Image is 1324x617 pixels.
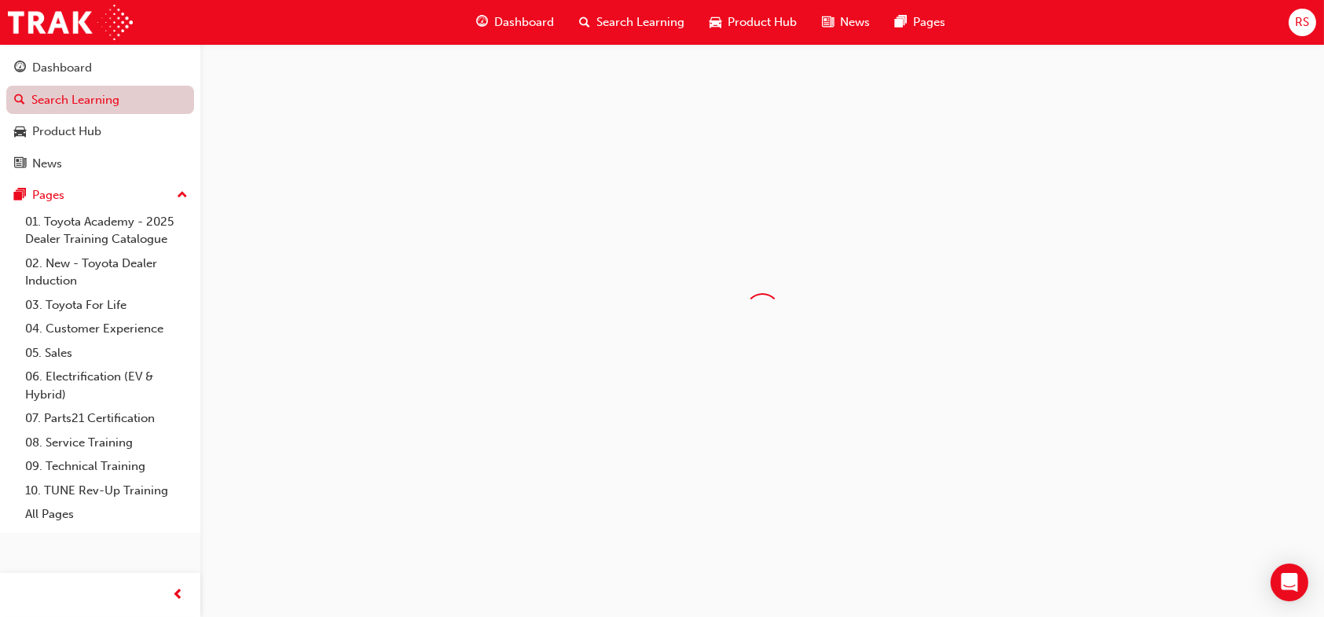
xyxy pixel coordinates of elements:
a: news-iconNews [809,6,882,39]
div: Dashboard [32,59,92,77]
a: Dashboard [6,53,194,83]
span: up-icon [177,185,188,206]
span: Search Learning [596,13,684,31]
img: Trak [8,5,133,40]
a: 01. Toyota Academy - 2025 Dealer Training Catalogue [19,210,194,252]
div: News [32,155,62,173]
a: pages-iconPages [882,6,958,39]
span: News [840,13,870,31]
a: 06. Electrification (EV & Hybrid) [19,365,194,406]
button: RS [1289,9,1316,36]
div: Product Hub [32,123,101,141]
span: search-icon [579,13,590,32]
span: Product Hub [728,13,797,31]
span: news-icon [14,157,26,171]
a: 10. TUNE Rev-Up Training [19,479,194,503]
a: 08. Service Training [19,431,194,455]
span: RS [1295,13,1309,31]
div: Open Intercom Messenger [1271,564,1308,601]
span: Pages [913,13,945,31]
span: search-icon [14,94,25,108]
span: car-icon [710,13,721,32]
span: guage-icon [476,13,488,32]
div: Pages [32,186,64,204]
button: DashboardSearch LearningProduct HubNews [6,50,194,181]
a: News [6,149,194,178]
a: All Pages [19,502,194,527]
span: guage-icon [14,61,26,75]
span: pages-icon [895,13,907,32]
a: Product Hub [6,117,194,146]
a: search-iconSearch Learning [567,6,697,39]
button: Pages [6,181,194,210]
a: 03. Toyota For Life [19,293,194,318]
span: prev-icon [173,586,185,605]
a: guage-iconDashboard [464,6,567,39]
a: 07. Parts21 Certification [19,406,194,431]
a: 09. Technical Training [19,454,194,479]
a: car-iconProduct Hub [697,6,809,39]
span: car-icon [14,125,26,139]
a: Search Learning [6,86,194,115]
a: 02. New - Toyota Dealer Induction [19,252,194,293]
span: news-icon [822,13,834,32]
a: 04. Customer Experience [19,317,194,341]
span: Dashboard [494,13,554,31]
a: 05. Sales [19,341,194,365]
span: pages-icon [14,189,26,203]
